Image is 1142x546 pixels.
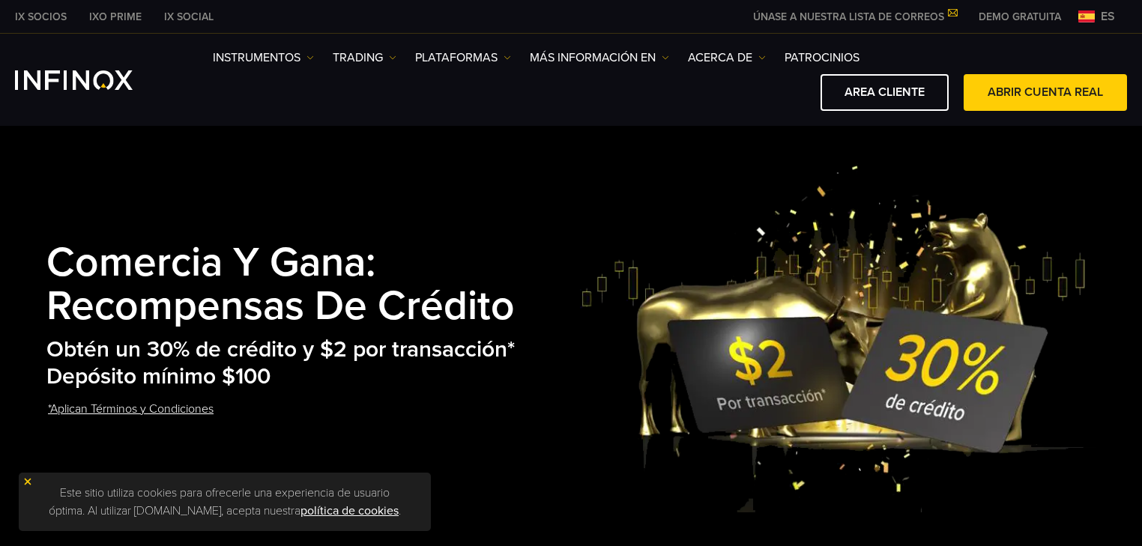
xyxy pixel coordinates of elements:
a: INFINOX [78,9,153,25]
a: Instrumentos [213,49,314,67]
a: TRADING [333,49,396,67]
a: ABRIR CUENTA REAL [964,74,1127,111]
p: Este sitio utiliza cookies para ofrecerle una experiencia de usuario óptima. Al utilizar [DOMAIN_... [26,480,423,524]
span: es [1095,7,1121,25]
a: PLATAFORMAS [415,49,511,67]
a: Patrocinios [785,49,859,67]
a: Más información en [530,49,669,67]
a: política de cookies [300,503,399,518]
a: INFINOX [153,9,225,25]
a: ACERCA DE [688,49,766,67]
a: INFINOX MENU [967,9,1072,25]
a: INFINOX Logo [15,70,168,90]
a: ÚNASE A NUESTRA LISTA DE CORREOS [742,10,967,23]
h2: Obtén un 30% de crédito y $2 por transacción* Depósito mínimo $100 [46,336,580,391]
a: AREA CLIENTE [821,74,949,111]
a: *Aplican Términos y Condiciones [46,391,215,428]
img: yellow close icon [22,476,33,487]
a: INFINOX [4,9,78,25]
strong: Comercia y Gana: Recompensas de Crédito [46,238,515,331]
